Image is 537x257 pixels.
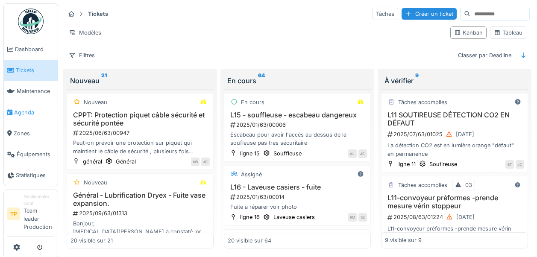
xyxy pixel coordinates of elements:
div: 20 visible sur 64 [228,237,271,245]
span: Dashboard [15,45,54,53]
div: 03 [465,181,472,189]
a: Équipements [4,144,58,165]
div: JC [201,158,210,166]
div: En cours [227,76,367,86]
h3: L16 - Laveuse casiers - fuite [228,183,367,191]
div: BT [505,160,514,169]
a: Tickets [4,60,58,81]
div: 2025/01/63/00014 [229,193,367,201]
img: Badge_color-CXgf-gQk.svg [18,9,44,34]
div: ligne 11 [397,160,416,168]
div: 2025/08/63/01224 [387,212,524,222]
div: Kanban [454,29,483,37]
div: L11-convoyeur préformes -prende mesure vérin stoppeur [MEDICAL_DATA] gris [385,225,524,241]
div: 2025/07/63/01025 [387,129,524,140]
div: général [83,158,102,166]
div: Modèles [65,26,105,39]
div: Nouveau [84,178,107,187]
div: AL [348,149,357,158]
span: Statistiques [16,171,54,179]
div: 20 visible sur 21 [70,237,113,245]
a: Maintenance [4,81,58,102]
div: [DATE] [456,130,474,138]
div: La détection CO2 est en lumière orange "défaut" en permanence [385,141,524,158]
span: Équipements [17,150,54,158]
div: Gestionnaire local [23,193,54,207]
div: Peut-on prévoir une protection sur piquet qui maintient le câble de sécurité , plusieurs fois arr... [70,139,210,155]
div: MB [191,158,200,166]
div: 2025/06/63/00947 [72,129,210,137]
a: Agenda [4,102,58,123]
a: Dashboard [4,39,58,60]
strong: Tickets [85,10,112,18]
a: Statistiques [4,165,58,186]
div: JC [516,160,524,169]
div: [DATE] [456,213,475,221]
div: Classer par Deadline [454,49,515,61]
div: SZ [358,213,367,222]
div: Nouveau [84,98,107,106]
span: Tickets [16,66,54,74]
div: 9 visible sur 9 [385,237,422,245]
div: Souffleuse [273,149,302,158]
div: Tableau [494,29,522,37]
div: ligne 16 [240,213,260,221]
li: Team leader Production [23,193,54,234]
h3: L11 SOUTIREUSE DÉTECTION CO2 EN DÉFAUT [385,111,524,127]
span: Agenda [14,108,54,117]
h3: L11-convoyeur préformes -prende mesure vérin stoppeur [385,194,524,210]
div: Laveuse casiers [273,213,315,221]
a: Zones [4,123,58,144]
h3: Général - Lubrification Dryex - Fuite vase expansion. [70,191,210,207]
div: ligne 15 [240,149,260,158]
div: Fuite à réparer voir photo [228,203,367,211]
a: TP Gestionnaire localTeam leader Production [7,193,54,237]
span: Maintenance [17,87,54,95]
div: Bonjour, [MEDICAL_DATA][PERSON_NAME] a constaté lors de son nettoyage dans la zone du système de ... [70,219,210,236]
li: TP [7,207,20,220]
div: Tâches accomplies [398,98,447,106]
div: RM [348,213,357,222]
sup: 64 [258,76,265,86]
div: Filtres [65,49,99,61]
sup: 21 [101,76,107,86]
div: Créer un ticket [402,8,457,20]
div: Nouveau [70,76,210,86]
div: En cours [241,98,264,106]
span: Zones [14,129,54,137]
div: Tâches accomplies [398,181,447,189]
div: JC [358,149,367,158]
div: Soutireuse [429,160,457,168]
div: 2025/01/63/00006 [229,121,367,129]
sup: 9 [415,76,419,86]
div: Général [116,158,136,166]
h3: CPPT: Protection piquet câble sécurité et sécurité pontée [70,111,210,127]
h3: L15 - souffleuse - escabeau dangereux [228,111,367,119]
div: À vérifier [384,76,525,86]
div: Assigné [241,170,262,178]
div: 2025/09/63/01313 [72,209,210,217]
div: Escabeau pour avoir l'accès au dessus de la soufleuse pas tres sécuritaire [228,131,367,147]
div: Tâches [372,8,398,20]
